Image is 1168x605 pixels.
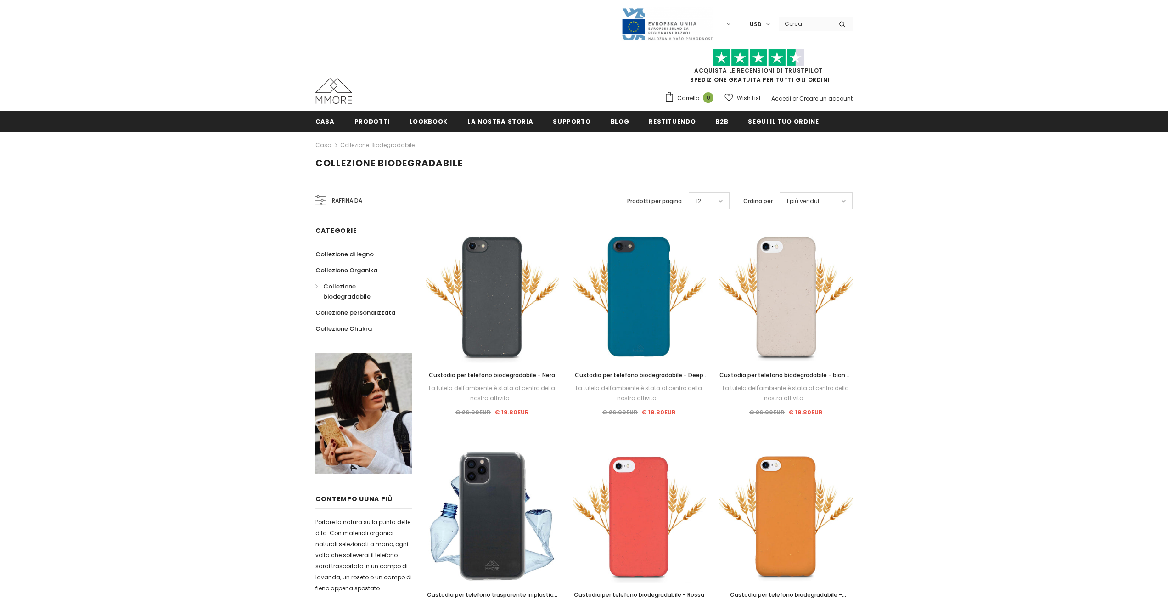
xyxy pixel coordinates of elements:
div: La tutela dell'ambiente è stata al centro della nostra attività... [426,383,559,403]
a: Wish List [724,90,761,106]
a: Lookbook [410,111,448,131]
a: Custodia per telefono trasparente in plastica riciclata oceanica [426,590,559,600]
a: Accedi [771,95,791,102]
span: Collezione biodegradabile [315,157,463,170]
span: € 26.90EUR [602,408,638,417]
a: Custodia per telefono biodegradabile - arancione [719,590,853,600]
a: Acquista le recensioni di TrustPilot [694,67,823,74]
a: Collezione biodegradabile [340,141,415,149]
span: € 19.80EUR [494,408,529,417]
a: Casa [315,111,335,131]
a: Collezione biodegradabile [315,278,402,305]
div: La tutela dell'ambiente è stata al centro della nostra attività... [573,383,706,403]
a: Prodotti [354,111,390,131]
a: supporto [553,111,590,131]
span: 12 [696,197,701,206]
span: I più venduti [787,197,821,206]
a: Segui il tuo ordine [748,111,819,131]
span: supporto [553,117,590,126]
a: Casa [315,140,331,151]
span: Collezione biodegradabile [323,282,371,301]
a: Collezione di legno [315,246,374,262]
a: Custodia per telefono biodegradabile - Deep Sea Blue [573,370,706,380]
span: Collezione Organika [315,266,377,275]
span: Custodia per telefono biodegradabile - bianco naturale [719,371,852,389]
a: Blog [611,111,629,131]
a: Collezione Organika [315,262,377,278]
a: Custodia per telefono biodegradabile - bianco naturale [719,370,853,380]
img: Casi MMORE [315,78,352,104]
span: La nostra storia [467,117,533,126]
div: La tutela dell'ambiente è stata al centro della nostra attività... [719,383,853,403]
span: Casa [315,117,335,126]
span: USD [750,20,762,29]
span: Blog [611,117,629,126]
span: 0 [703,92,713,103]
span: Carrello [677,94,699,103]
span: Custodia per telefono biodegradabile - Rossa [574,591,704,599]
span: Collezione personalizzata [315,308,395,317]
span: Segui il tuo ordine [748,117,819,126]
span: Custodia per telefono biodegradabile - Nera [429,371,555,379]
span: € 19.80EUR [641,408,676,417]
a: Restituendo [649,111,696,131]
span: Custodia per telefono biodegradabile - Deep Sea Blue [575,371,708,389]
span: Restituendo [649,117,696,126]
span: Raffina da [332,196,362,206]
img: Javni Razpis [621,7,713,41]
span: € 26.90EUR [749,408,785,417]
a: Carrello 0 [664,91,718,105]
span: Prodotti [354,117,390,126]
span: Lookbook [410,117,448,126]
span: or [792,95,798,102]
a: Custodia per telefono biodegradabile - Nera [426,370,559,380]
span: Collezione di legno [315,250,374,259]
a: La nostra storia [467,111,533,131]
span: € 19.80EUR [788,408,823,417]
span: SPEDIZIONE GRATUITA PER TUTTI GLI ORDINI [664,53,853,84]
p: Portare la natura sulla punta delle dita. Con materiali organici naturali selezionati a mano, ogn... [315,517,412,594]
label: Ordina per [743,197,773,206]
input: Search Site [779,17,832,30]
span: Collezione Chakra [315,324,372,333]
span: B2B [715,117,728,126]
a: Creare un account [799,95,853,102]
a: B2B [715,111,728,131]
a: Collezione Chakra [315,321,372,337]
span: Wish List [737,94,761,103]
img: Fidati di Pilot Stars [713,49,804,67]
label: Prodotti per pagina [627,197,682,206]
a: Javni Razpis [621,20,713,28]
span: € 26.90EUR [455,408,491,417]
span: Categorie [315,226,357,235]
a: Collezione personalizzata [315,305,395,321]
span: contempo uUna più [315,494,393,503]
a: Custodia per telefono biodegradabile - Rossa [573,590,706,600]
